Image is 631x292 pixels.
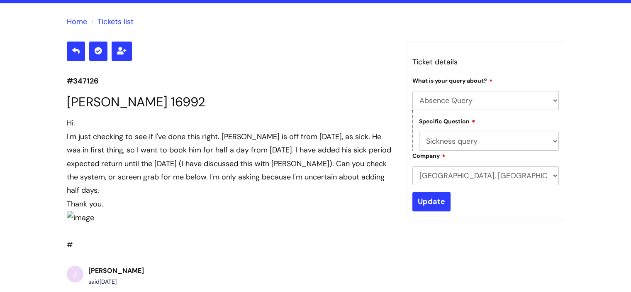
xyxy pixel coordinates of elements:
span: Wed, 3 Sep, 2025 at 3:47 PM [100,278,117,285]
li: Tickets list [89,15,134,28]
h1: [PERSON_NAME] 16992 [67,94,395,110]
div: # [67,116,395,251]
label: Specific Question [419,117,475,125]
div: Thank you. [67,197,395,211]
p: #347126 [67,74,395,88]
h3: Ticket details [412,55,559,69]
li: Solution home [67,15,87,28]
a: Tickets list [97,17,134,27]
input: Update [412,192,451,211]
div: said [88,277,144,287]
a: Home [67,17,87,27]
img: image [67,211,94,224]
label: What is your query about? [412,76,493,84]
div: Hi. [67,116,395,130]
div: J [67,266,83,282]
b: [PERSON_NAME] [88,266,144,275]
label: Company [412,151,446,159]
div: I'm just checking to see if I've done this right. [PERSON_NAME] is off from [DATE], as sick. He w... [67,130,395,197]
